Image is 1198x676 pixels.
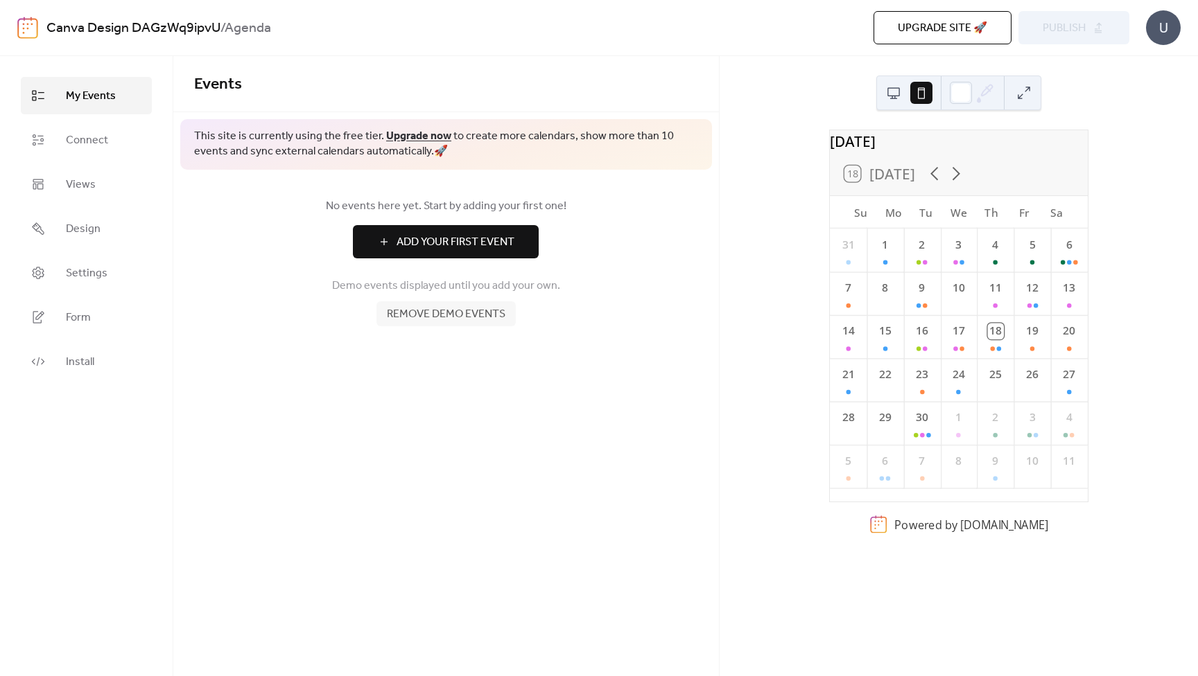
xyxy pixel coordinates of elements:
div: 18 [987,323,1003,339]
div: 26 [1024,366,1040,382]
div: U [1146,10,1181,45]
div: Powered by [894,517,1048,532]
div: 3 [1024,409,1040,425]
div: 6 [1061,237,1077,253]
a: Add Your First Event [194,225,698,258]
div: 4 [987,237,1003,253]
div: Th [975,196,1007,229]
div: 9 [914,280,930,296]
div: 25 [987,366,1003,382]
div: Su [844,196,877,229]
span: Form [66,310,91,326]
b: / [220,15,225,42]
a: My Events [21,77,152,114]
span: My Events [66,88,116,105]
div: Fr [1008,196,1041,229]
span: Views [66,177,96,193]
div: 9 [987,453,1003,469]
div: 24 [950,366,966,382]
button: Add Your First Event [353,225,539,258]
b: Agenda [225,15,271,42]
button: Remove demo events [376,301,516,326]
img: logo [17,17,38,39]
div: 3 [950,237,966,253]
div: 10 [950,280,966,296]
span: Upgrade site 🚀 [898,20,987,37]
div: 11 [1061,453,1077,469]
span: Events [194,69,242,100]
div: 14 [840,323,856,339]
div: 2 [914,237,930,253]
div: 4 [1061,409,1077,425]
a: Install [21,343,152,380]
div: Sa [1041,196,1073,229]
div: 10 [1024,453,1040,469]
div: 6 [877,453,893,469]
div: 8 [877,280,893,296]
div: 29 [877,409,893,425]
div: 27 [1061,366,1077,382]
div: 23 [914,366,930,382]
span: Connect [66,132,108,149]
div: 5 [1024,237,1040,253]
div: 22 [877,366,893,382]
span: This site is currently using the free tier. to create more calendars, show more than 10 events an... [194,129,698,160]
div: 21 [840,366,856,382]
div: Tu [910,196,942,229]
div: 28 [840,409,856,425]
div: 8 [950,453,966,469]
div: Mo [877,196,910,229]
div: 1 [877,237,893,253]
div: 7 [914,453,930,469]
div: 20 [1061,323,1077,339]
a: Views [21,166,152,203]
a: Settings [21,254,152,292]
span: Remove demo events [387,306,505,323]
div: 1 [950,409,966,425]
div: 2 [987,409,1003,425]
div: 17 [950,323,966,339]
div: 16 [914,323,930,339]
div: 30 [914,409,930,425]
a: Design [21,210,152,247]
div: 7 [840,280,856,296]
div: 11 [987,280,1003,296]
div: 5 [840,453,856,469]
div: 12 [1024,280,1040,296]
button: Upgrade site 🚀 [874,11,1012,44]
span: Settings [66,265,107,282]
a: Connect [21,121,152,159]
a: Canva Design DAGzWq9ipvU [46,15,220,42]
a: Form [21,299,152,336]
a: Upgrade now [386,125,451,147]
div: 19 [1024,323,1040,339]
div: [DATE] [830,130,1088,152]
span: Design [66,221,101,238]
div: We [942,196,975,229]
span: No events here yet. Start by adding your first one! [194,198,698,215]
a: [DOMAIN_NAME] [960,517,1048,532]
div: 15 [877,323,893,339]
span: Install [66,354,94,371]
span: Demo events displayed until you add your own. [332,278,560,294]
div: 31 [840,237,856,253]
span: Add Your First Event [397,234,514,251]
div: 13 [1061,280,1077,296]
